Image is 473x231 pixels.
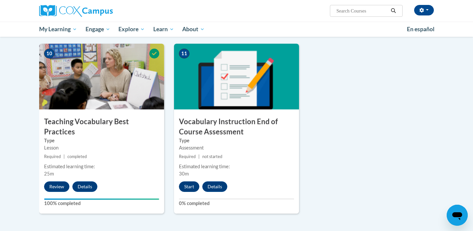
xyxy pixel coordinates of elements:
a: My Learning [35,22,81,37]
a: Engage [81,22,114,37]
label: Type [44,137,159,144]
button: Start [179,181,199,192]
h3: Teaching Vocabulary Best Practices [39,117,164,137]
iframe: Button to launch messaging window [447,205,468,226]
span: | [198,154,200,159]
span: Explore [118,25,145,33]
button: Review [44,181,69,192]
span: Learn [153,25,174,33]
button: Details [72,181,97,192]
span: 25m [44,171,54,176]
span: 11 [179,49,189,58]
span: About [182,25,205,33]
span: En español [407,26,435,33]
span: completed [67,154,87,159]
div: Estimated learning time: [44,163,159,170]
a: Explore [114,22,149,37]
label: 100% completed [44,200,159,207]
div: Estimated learning time: [179,163,294,170]
div: Lesson [44,144,159,151]
span: 30m [179,171,189,176]
img: Course Image [39,44,164,109]
div: Main menu [29,22,444,37]
input: Search Courses [336,7,388,15]
button: Details [202,181,227,192]
a: En español [403,22,439,36]
label: Type [179,137,294,144]
span: Required [179,154,196,159]
span: not started [202,154,222,159]
button: Account Settings [414,5,434,15]
span: My Learning [39,25,77,33]
a: About [178,22,209,37]
span: Required [44,154,61,159]
h3: Vocabulary Instruction End of Course Assessment [174,117,299,137]
img: Cox Campus [39,5,113,17]
a: Learn [149,22,178,37]
span: | [63,154,65,159]
span: Engage [86,25,110,33]
span: 10 [44,49,55,58]
div: Assessment [179,144,294,151]
div: Your progress [44,198,159,200]
img: Course Image [174,44,299,109]
a: Cox Campus [39,5,164,17]
button: Search [388,7,398,15]
label: 0% completed [179,200,294,207]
